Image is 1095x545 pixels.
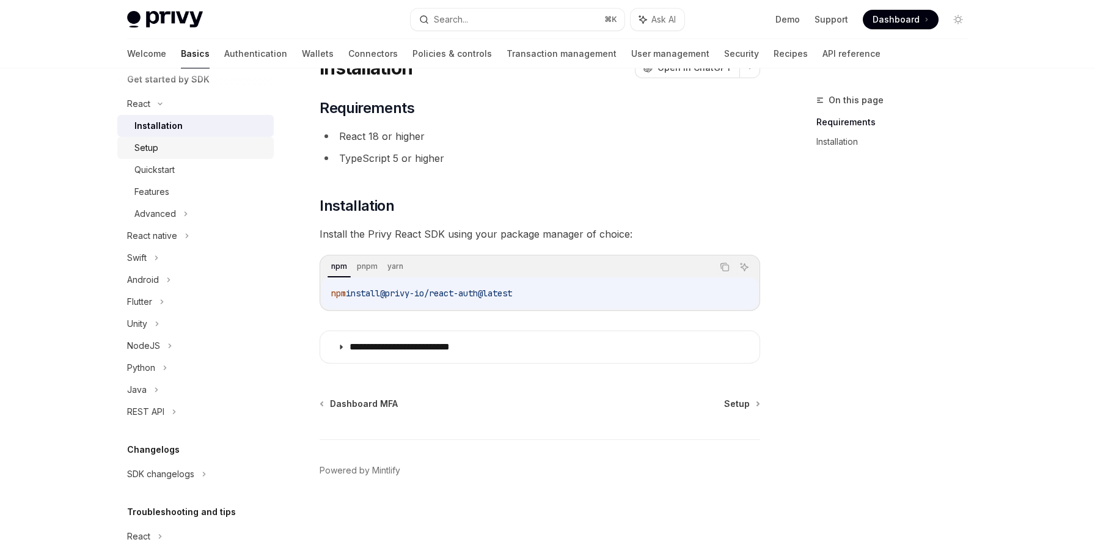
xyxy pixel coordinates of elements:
[134,163,175,177] div: Quickstart
[507,39,617,68] a: Transaction management
[604,15,617,24] span: ⌘ K
[320,196,394,216] span: Installation
[330,398,398,410] span: Dashboard MFA
[815,13,848,26] a: Support
[736,259,752,275] button: Ask AI
[412,39,492,68] a: Policies & controls
[631,9,684,31] button: Ask AI
[134,207,176,221] div: Advanced
[127,294,152,309] div: Flutter
[134,185,169,199] div: Features
[127,316,147,331] div: Unity
[948,10,968,29] button: Toggle dark mode
[117,137,274,159] a: Setup
[411,9,624,31] button: Search...⌘K
[717,259,733,275] button: Copy the contents from the code block
[127,442,180,457] h5: Changelogs
[651,13,676,26] span: Ask AI
[631,39,709,68] a: User management
[775,13,800,26] a: Demo
[321,398,398,410] a: Dashboard MFA
[346,288,380,299] span: install
[127,467,194,481] div: SDK changelogs
[774,39,808,68] a: Recipes
[331,288,346,299] span: npm
[127,360,155,375] div: Python
[127,529,150,544] div: React
[353,259,381,274] div: pnpm
[724,39,759,68] a: Security
[320,128,760,145] li: React 18 or higher
[117,115,274,137] a: Installation
[302,39,334,68] a: Wallets
[320,98,414,118] span: Requirements
[117,181,274,203] a: Features
[127,97,150,111] div: React
[127,39,166,68] a: Welcome
[127,382,147,397] div: Java
[320,150,760,167] li: TypeScript 5 or higher
[117,159,274,181] a: Quickstart
[816,132,978,152] a: Installation
[127,11,203,28] img: light logo
[816,112,978,132] a: Requirements
[863,10,939,29] a: Dashboard
[127,505,236,519] h5: Troubleshooting and tips
[127,251,147,265] div: Swift
[384,259,407,274] div: yarn
[822,39,881,68] a: API reference
[181,39,210,68] a: Basics
[320,464,400,477] a: Powered by Mintlify
[127,272,159,287] div: Android
[224,39,287,68] a: Authentication
[134,141,158,155] div: Setup
[328,259,351,274] div: npm
[127,338,160,353] div: NodeJS
[320,225,760,243] span: Install the Privy React SDK using your package manager of choice:
[127,404,164,419] div: REST API
[434,12,468,27] div: Search...
[134,119,183,133] div: Installation
[724,398,759,410] a: Setup
[127,229,177,243] div: React native
[829,93,884,108] span: On this page
[873,13,920,26] span: Dashboard
[724,398,750,410] span: Setup
[348,39,398,68] a: Connectors
[380,288,512,299] span: @privy-io/react-auth@latest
